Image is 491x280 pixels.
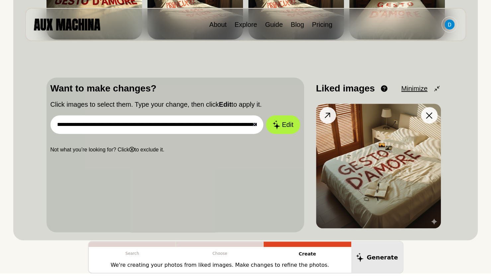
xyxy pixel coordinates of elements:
a: Pricing [312,21,332,28]
p: We're creating your photos from liked images. Make changes to refine the photos. [111,261,329,269]
p: Search [89,247,176,260]
a: Explore [234,21,257,28]
p: Choose [176,247,264,260]
b: Edit [219,101,231,108]
span: Minimize [401,84,428,93]
a: Guide [265,21,283,28]
p: Create [264,247,351,261]
p: Liked images [316,82,375,95]
p: Not what you’re looking for? Click to exclude it. [50,146,300,154]
a: About [209,21,226,28]
button: Generate [351,242,403,273]
a: Blog [291,21,304,28]
b: ⓧ [129,147,134,152]
img: Avatar [445,20,454,29]
img: Image [316,104,441,228]
button: ✕ [252,121,257,129]
button: Edit [266,115,300,134]
button: Minimize [401,84,441,93]
p: Want to make changes? [50,82,300,95]
p: Click images to select them. Type your change, then click to apply it. [50,99,300,109]
img: AUX MACHINA [34,19,100,30]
